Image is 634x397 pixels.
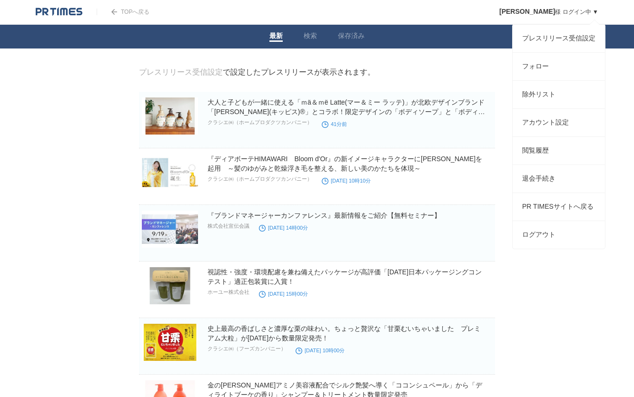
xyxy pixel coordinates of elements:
a: 史上最高の香ばしさと濃厚な栗の味わい。ちょっと贅沢な「甘栗むいちゃいました プレミアム大粒」が[DATE]から数量限定発売！ [208,325,481,342]
a: 視認性・強度・環境配慮を兼ね備えたパッケージが高評価「[DATE]日本パッケージングコンテスト」適正包装賞に入賞！ [208,268,482,285]
time: 41分前 [322,121,347,127]
a: 保存済み [338,32,365,42]
a: プレスリリース受信設定 [513,25,605,52]
p: ホーユー株式会社 [208,289,249,296]
p: 株式会社宣伝会議 [208,223,249,230]
p: クラシエ㈱（ホームプロダクツカンパニー） [208,175,312,183]
a: ログアウト [513,221,605,249]
a: PR TIMESサイトへ戻る [513,193,605,221]
a: フォロー [513,53,605,80]
a: 検索 [304,32,317,42]
img: logo.png [36,7,82,17]
p: クラシエ㈱（フーズカンパニー） [208,345,286,352]
a: アカウント設定 [513,109,605,136]
time: [DATE] 10時10分 [322,178,371,184]
time: [DATE] 10時00分 [296,348,345,353]
img: arrow.png [111,9,117,15]
a: 『ディアボーテHIMAWARI Bloom d'Or』の新イメージキャラクターに[PERSON_NAME]を起用 ～髪のゆがみと乾燥浮き毛を整える、新しい美のかたちを体現～ [208,155,482,172]
img: 視認性・強度・環境配慮を兼ね備えたパッケージが高評価「2025日本パッケージングコンテスト」適正包装賞に入賞！ [142,267,198,304]
div: で設定したプレスリリースが表示されます。 [139,68,375,77]
a: 『ブランドマネージャーカンファレンス』最新情報をご紹介【無料セミナー】 [208,212,441,219]
a: TOPへ戻る [97,9,149,15]
a: 退会手続き [513,165,605,193]
a: 最新 [269,32,283,42]
a: 大人と子どもが一緒に使える「ｍä＆ｍë Latte(マー＆ミー ラッテ)」が北欧デザインブランド「[PERSON_NAME](キッピス)®」とコラボ！限定デザインの「ボディソープ」と「ボディミル... [208,98,485,125]
a: 閲覧履歴 [513,137,605,165]
a: プレスリリース受信設定 [139,68,223,76]
span: [PERSON_NAME] [499,8,555,15]
img: 大人と子どもが一緒に使える「ｍä＆ｍë Latte(マー＆ミー ラッテ)」が北欧デザインブランド「kippis(キッピス)®」とコラボ！限定デザインの「ボディソープ」と「ボディミルク」数量限定発売 [142,97,198,135]
img: 『ディアボーテHIMAWARI Bloom d'Or』の新イメージキャラクターに松本若菜さんを起用 ～髪のゆがみと乾燥浮き毛を整える、新しい美のかたちを体現～ [142,154,198,191]
img: 『ブランドマネージャーカンファレンス』最新情報をご紹介【無料セミナー】 [142,211,198,248]
img: 史上最高の香ばしさと濃厚な栗の味わい。ちょっと贅沢な「甘栗むいちゃいました プレミアム大粒」が2025年10月6日(月)から数量限定発売！ [142,324,198,361]
time: [DATE] 15時00分 [259,291,308,297]
time: [DATE] 14時00分 [259,225,308,231]
a: [PERSON_NAME]様 ログイン中 ▼ [499,9,598,15]
p: クラシエ㈱（ホームプロダクツカンパニー） [208,119,312,126]
a: 除外リスト [513,81,605,108]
